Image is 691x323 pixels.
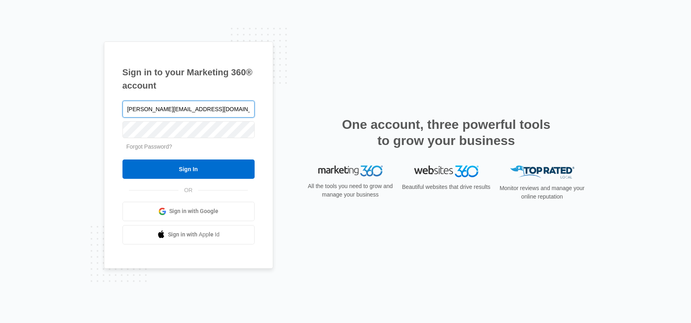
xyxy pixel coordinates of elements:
[122,159,255,179] input: Sign In
[122,101,255,118] input: Email
[178,186,198,195] span: OR
[168,230,220,239] span: Sign in with Apple Id
[340,116,553,149] h2: One account, three powerful tools to grow your business
[122,66,255,92] h1: Sign in to your Marketing 360® account
[127,143,172,150] a: Forgot Password?
[414,166,479,177] img: Websites 360
[318,166,383,177] img: Marketing 360
[401,183,492,191] p: Beautiful websites that drive results
[122,202,255,221] a: Sign in with Google
[305,182,396,199] p: All the tools you need to grow and manage your business
[169,207,218,215] span: Sign in with Google
[510,166,575,179] img: Top Rated Local
[497,184,587,201] p: Monitor reviews and manage your online reputation
[122,225,255,244] a: Sign in with Apple Id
